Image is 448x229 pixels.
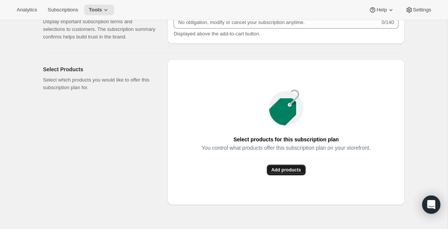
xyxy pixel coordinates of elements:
span: Select products for this subscription plan [233,134,339,145]
span: Subscriptions [48,7,78,13]
span: Add products [271,167,301,173]
span: Tools [89,7,102,13]
span: Analytics [17,7,37,13]
button: Subscriptions [43,5,83,15]
div: Open Intercom Messenger [422,195,440,214]
button: Tools [84,5,114,15]
span: Settings [413,7,431,13]
input: No obligation, modify or cancel your subscription anytime. [174,16,380,29]
span: You control what products offer this subscription plan on your storefront. [201,143,370,153]
button: Add products [267,165,306,175]
span: Help [376,7,387,13]
p: Select which products you would like to offer this subscription plan for. [43,76,155,91]
h2: Select Products [43,66,155,73]
button: Settings [401,5,436,15]
button: Analytics [12,5,41,15]
span: Displayed above the add-to-cart button. [174,31,260,37]
p: Display important subscription terms and selections to customers. The subscription summary confir... [43,18,155,41]
button: Help [364,5,399,15]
